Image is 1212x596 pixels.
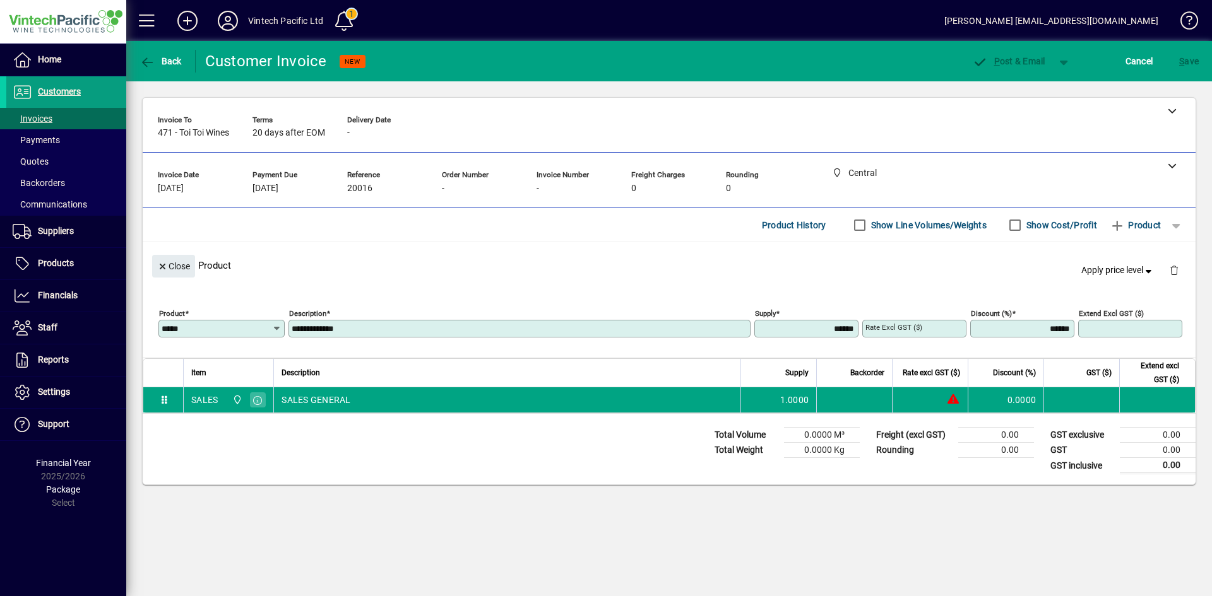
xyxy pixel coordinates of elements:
[289,309,326,318] mat-label: Description
[140,56,182,66] span: Back
[780,394,809,406] span: 1.0000
[1176,50,1202,73] button: Save
[6,280,126,312] a: Financials
[994,56,1000,66] span: P
[1179,51,1199,71] span: ave
[784,428,860,443] td: 0.0000 M³
[631,184,636,194] span: 0
[159,309,185,318] mat-label: Product
[248,11,323,31] div: Vintech Pacific Ltd
[958,443,1034,458] td: 0.00
[6,377,126,408] a: Settings
[46,484,80,494] span: Package
[158,184,184,194] span: [DATE]
[865,323,922,332] mat-label: Rate excl GST ($)
[6,172,126,194] a: Backorders
[38,54,61,64] span: Home
[1159,264,1189,276] app-page-header-button: Delete
[442,184,444,194] span: -
[252,128,325,138] span: 20 days after EOM
[1044,443,1120,458] td: GST
[1120,428,1196,443] td: 0.00
[38,387,70,397] span: Settings
[972,56,1045,66] span: ost & Email
[6,312,126,344] a: Staff
[762,215,826,235] span: Product History
[205,51,327,71] div: Customer Invoice
[1081,264,1155,277] span: Apply price level
[191,394,218,406] div: SALES
[755,309,776,318] mat-label: Supply
[1126,51,1153,71] span: Cancel
[36,458,91,468] span: Financial Year
[6,129,126,151] a: Payments
[958,428,1034,443] td: 0.00
[6,194,126,215] a: Communications
[1171,3,1196,44] a: Knowledge Base
[1076,259,1160,282] button: Apply price level
[126,50,196,73] app-page-header-button: Back
[757,214,831,237] button: Product History
[158,128,229,138] span: 471 - Toi Toi Wines
[1127,359,1179,387] span: Extend excl GST ($)
[726,184,731,194] span: 0
[1024,219,1097,231] label: Show Cost/Profit
[1103,214,1167,237] button: Product
[1110,215,1161,235] span: Product
[282,394,350,406] span: SALES GENERAL
[13,178,65,188] span: Backorders
[208,9,248,32] button: Profile
[152,255,195,278] button: Close
[38,322,57,332] span: Staff
[38,290,78,300] span: Financials
[6,108,126,129] a: Invoices
[944,11,1158,31] div: [PERSON_NAME] [EMAIL_ADDRESS][DOMAIN_NAME]
[1122,50,1156,73] button: Cancel
[966,50,1052,73] button: Post & Email
[1044,428,1120,443] td: GST exclusive
[6,409,126,440] a: Support
[1120,458,1196,474] td: 0.00
[784,443,860,458] td: 0.0000 Kg
[870,428,958,443] td: Freight (excl GST)
[708,443,784,458] td: Total Weight
[157,256,190,277] span: Close
[850,366,884,380] span: Backorder
[149,260,198,271] app-page-header-button: Close
[13,156,49,167] span: Quotes
[6,151,126,172] a: Quotes
[6,248,126,279] a: Products
[38,226,74,236] span: Suppliers
[38,86,81,96] span: Customers
[38,258,74,268] span: Products
[1079,309,1144,318] mat-label: Extend excl GST ($)
[136,50,185,73] button: Back
[229,393,244,407] span: Central
[537,184,539,194] span: -
[1120,443,1196,458] td: 0.00
[870,443,958,458] td: Rounding
[347,128,350,138] span: -
[191,366,206,380] span: Item
[708,428,784,443] td: Total Volume
[143,242,1196,288] div: Product
[1086,366,1112,380] span: GST ($)
[347,184,372,194] span: 20016
[1159,255,1189,285] button: Delete
[6,216,126,247] a: Suppliers
[785,366,809,380] span: Supply
[968,387,1043,412] td: 0.0000
[1179,56,1184,66] span: S
[13,135,60,145] span: Payments
[13,199,87,209] span: Communications
[6,44,126,76] a: Home
[38,354,69,365] span: Reports
[252,184,278,194] span: [DATE]
[869,219,987,231] label: Show Line Volumes/Weights
[282,366,320,380] span: Description
[6,344,126,376] a: Reports
[971,309,1012,318] mat-label: Discount (%)
[1044,458,1120,474] td: GST inclusive
[993,366,1036,380] span: Discount (%)
[903,366,960,380] span: Rate excl GST ($)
